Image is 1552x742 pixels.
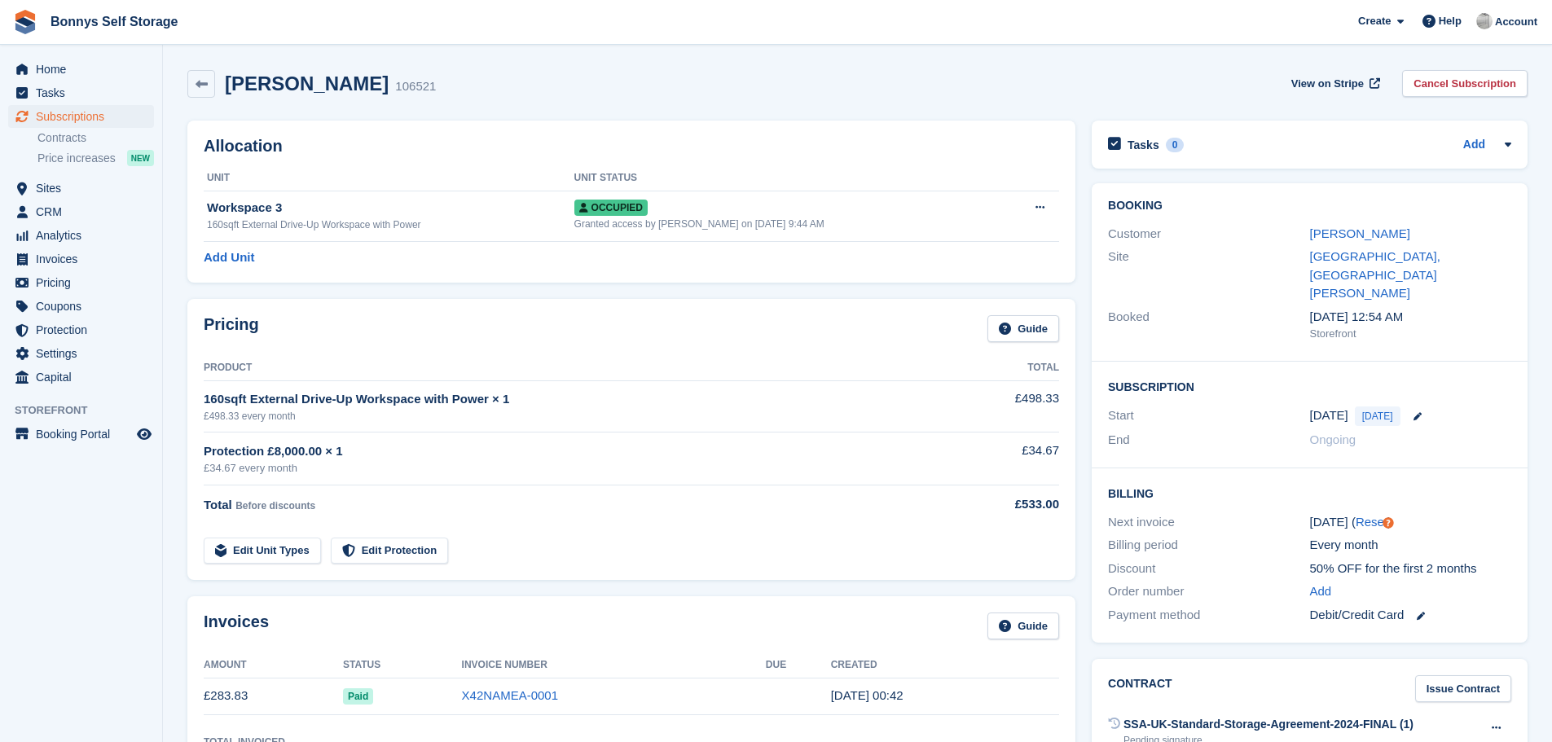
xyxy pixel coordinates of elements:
[13,10,37,34] img: stora-icon-8386f47178a22dfd0bd8f6a31ec36ba5ce8667c1dd55bd0f319d3a0aa187defe.svg
[36,423,134,446] span: Booking Portal
[574,200,648,216] span: Occupied
[1108,485,1511,501] h2: Billing
[8,295,154,318] a: menu
[1108,225,1309,244] div: Customer
[1358,13,1391,29] span: Create
[8,58,154,81] a: menu
[831,688,904,702] time: 2025-09-04 23:42:27 UTC
[1310,560,1511,578] div: 50% OFF for the first 2 months
[1108,378,1511,394] h2: Subscription
[225,72,389,94] h2: [PERSON_NAME]
[8,342,154,365] a: menu
[574,165,1001,191] th: Unit Status
[1108,536,1309,555] div: Billing period
[1310,226,1410,240] a: [PERSON_NAME]
[1310,513,1511,532] div: [DATE] ( )
[204,442,951,461] div: Protection £8,000.00 × 1
[8,271,154,294] a: menu
[36,366,134,389] span: Capital
[1381,516,1396,530] div: Tooltip anchor
[1108,606,1309,625] div: Payment method
[207,217,574,232] div: 160sqft External Drive-Up Workspace with Power
[134,424,154,444] a: Preview store
[987,315,1059,342] a: Guide
[1476,13,1493,29] img: James Bonny
[204,612,269,639] h2: Invoices
[204,538,321,564] a: Edit Unit Types
[951,380,1059,432] td: £498.33
[204,248,254,267] a: Add Unit
[36,342,134,365] span: Settings
[204,315,259,342] h2: Pricing
[1310,432,1356,446] span: Ongoing
[8,318,154,341] a: menu
[207,199,574,217] div: Workspace 3
[204,652,343,678] th: Amount
[831,652,1059,678] th: Created
[8,366,154,389] a: menu
[1310,406,1348,425] time: 2025-09-05 00:00:00 UTC
[951,432,1059,485] td: £34.67
[1108,560,1309,578] div: Discount
[127,150,154,166] div: NEW
[343,652,462,678] th: Status
[1415,675,1511,702] a: Issue Contract
[8,81,154,104] a: menu
[8,177,154,200] a: menu
[1166,138,1185,152] div: 0
[331,538,448,564] a: Edit Protection
[204,498,232,511] span: Total
[395,77,436,96] div: 106521
[1310,606,1511,625] div: Debit/Credit Card
[1108,582,1309,601] div: Order number
[1356,515,1387,529] a: Reset
[36,318,134,341] span: Protection
[36,58,134,81] span: Home
[1108,248,1309,303] div: Site
[36,295,134,318] span: Coupons
[1463,136,1485,155] a: Add
[204,460,951,476] div: £34.67 every month
[462,652,766,678] th: Invoice Number
[1108,675,1172,702] h2: Contract
[1285,70,1383,97] a: View on Stripe
[204,355,951,381] th: Product
[44,8,184,35] a: Bonnys Self Storage
[8,105,154,128] a: menu
[204,137,1059,156] h2: Allocation
[1310,326,1511,342] div: Storefront
[1310,536,1511,555] div: Every month
[1402,70,1528,97] a: Cancel Subscription
[1123,716,1414,733] div: SSA-UK-Standard-Storage-Agreement-2024-FINAL (1)
[204,165,574,191] th: Unit
[951,495,1059,514] div: £533.00
[8,248,154,270] a: menu
[766,652,831,678] th: Due
[36,224,134,247] span: Analytics
[462,688,558,702] a: X42NAMEA-0001
[204,390,951,409] div: 160sqft External Drive-Up Workspace with Power × 1
[1291,76,1364,92] span: View on Stripe
[36,177,134,200] span: Sites
[235,500,315,511] span: Before discounts
[36,271,134,294] span: Pricing
[37,151,116,166] span: Price increases
[1310,582,1332,601] a: Add
[1108,200,1511,213] h2: Booking
[37,130,154,146] a: Contracts
[36,105,134,128] span: Subscriptions
[8,224,154,247] a: menu
[987,612,1059,639] a: Guide
[574,217,1001,231] div: Granted access by [PERSON_NAME] on [DATE] 9:44 AM
[37,149,154,167] a: Price increases NEW
[1439,13,1462,29] span: Help
[15,402,162,419] span: Storefront
[951,355,1059,381] th: Total
[343,688,373,705] span: Paid
[36,200,134,223] span: CRM
[1128,138,1159,152] h2: Tasks
[1108,513,1309,532] div: Next invoice
[1310,249,1440,300] a: [GEOGRAPHIC_DATA], [GEOGRAPHIC_DATA][PERSON_NAME]
[1355,406,1400,426] span: [DATE]
[204,409,951,424] div: £498.33 every month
